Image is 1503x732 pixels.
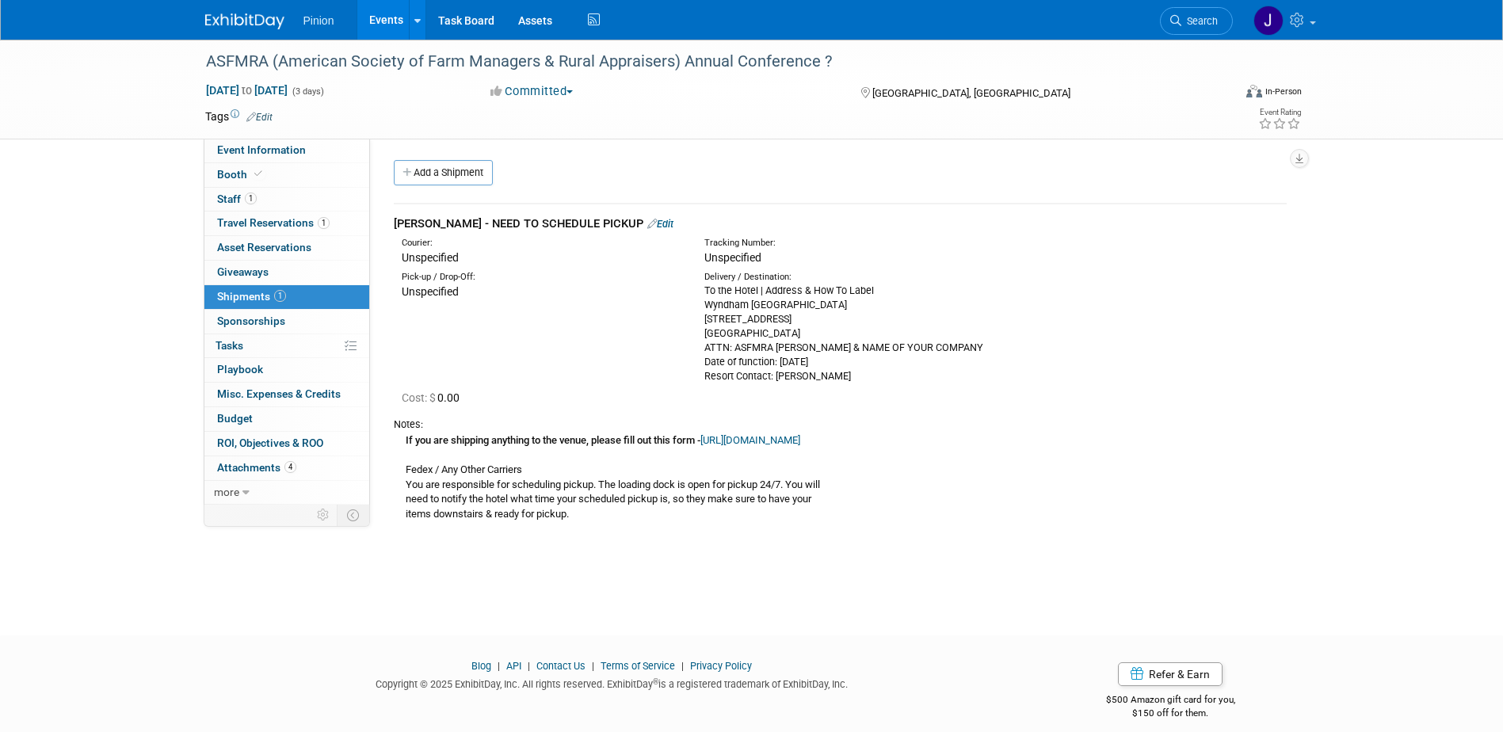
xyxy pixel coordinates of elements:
[204,456,369,480] a: Attachments4
[394,432,1287,522] div: Fedex / Any Other Carriers You are responsible for scheduling pickup. The loading dock is open fo...
[394,215,1287,232] div: [PERSON_NAME] - NEED TO SCHEDULE PICKUP
[524,660,534,672] span: |
[204,261,369,284] a: Giveaways
[204,285,369,309] a: Shipments1
[217,315,285,327] span: Sponsorships
[471,660,491,672] a: Blog
[214,486,239,498] span: more
[318,217,330,229] span: 1
[1118,662,1223,686] a: Refer & Earn
[204,310,369,334] a: Sponsorships
[402,391,466,404] span: 0.00
[204,383,369,406] a: Misc. Expenses & Credits
[588,660,598,672] span: |
[217,193,257,205] span: Staff
[872,87,1070,99] span: [GEOGRAPHIC_DATA], [GEOGRAPHIC_DATA]
[204,163,369,187] a: Booth
[402,250,681,265] div: Unspecified
[1043,683,1299,719] div: $500 Amazon gift card for you,
[402,391,437,404] span: Cost: $
[601,660,675,672] a: Terms of Service
[1160,7,1233,35] a: Search
[217,241,311,254] span: Asset Reservations
[254,170,262,178] i: Booth reservation complete
[402,271,681,284] div: Pick-up / Drop-Off:
[494,660,504,672] span: |
[1043,707,1299,720] div: $150 off for them.
[394,160,493,185] a: Add a Shipment
[217,290,286,303] span: Shipments
[205,673,1020,692] div: Copyright © 2025 ExhibitDay, Inc. All rights reserved. ExhibitDay is a registered trademark of Ex...
[217,363,263,376] span: Playbook
[1181,15,1218,27] span: Search
[704,237,1059,250] div: Tracking Number:
[677,660,688,672] span: |
[204,334,369,358] a: Tasks
[205,109,273,124] td: Tags
[704,284,983,383] div: To the Hotel | Address & How To Label Wyndham [GEOGRAPHIC_DATA] [STREET_ADDRESS] [GEOGRAPHIC_DATA...
[536,660,586,672] a: Contact Us
[284,461,296,473] span: 4
[204,236,369,260] a: Asset Reservations
[1258,109,1301,116] div: Event Rating
[217,143,306,156] span: Event Information
[217,461,296,474] span: Attachments
[245,193,257,204] span: 1
[204,358,369,382] a: Playbook
[653,677,658,686] sup: ®
[704,251,761,264] span: Unspecified
[402,237,681,250] div: Courier:
[1265,86,1302,97] div: In-Person
[402,285,459,298] span: Unspecified
[200,48,1209,76] div: ASFMRA (American Society of Farm Managers & Rural Appraisers) Annual Conference ?
[704,271,983,284] div: Delivery / Destination:
[217,216,330,229] span: Travel Reservations
[303,14,334,27] span: Pinion
[204,188,369,212] a: Staff1
[205,83,288,97] span: [DATE] [DATE]
[1253,6,1284,36] img: Jennifer Plumisto
[485,83,579,100] button: Committed
[690,660,752,672] a: Privacy Policy
[204,407,369,431] a: Budget
[217,387,341,400] span: Misc. Expenses & Credits
[310,505,338,525] td: Personalize Event Tab Strip
[217,412,253,425] span: Budget
[1246,85,1262,97] img: Format-Inperson.png
[274,290,286,302] span: 1
[394,417,1287,432] div: Notes:
[217,265,269,278] span: Giveaways
[217,437,323,449] span: ROI, Objectives & ROO
[204,212,369,235] a: Travel Reservations1
[216,339,243,352] span: Tasks
[204,432,369,456] a: ROI, Objectives & ROO
[406,434,700,446] b: If you are shipping anything to the venue, please fill out this form -
[205,13,284,29] img: ExhibitDay
[337,505,369,525] td: Toggle Event Tabs
[506,660,521,672] a: API
[291,86,324,97] span: (3 days)
[204,481,369,505] a: more
[217,168,265,181] span: Booth
[1139,82,1303,106] div: Event Format
[647,218,673,230] a: Edit
[700,434,800,446] a: [URL][DOMAIN_NAME]
[246,112,273,123] a: Edit
[239,84,254,97] span: to
[204,139,369,162] a: Event Information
